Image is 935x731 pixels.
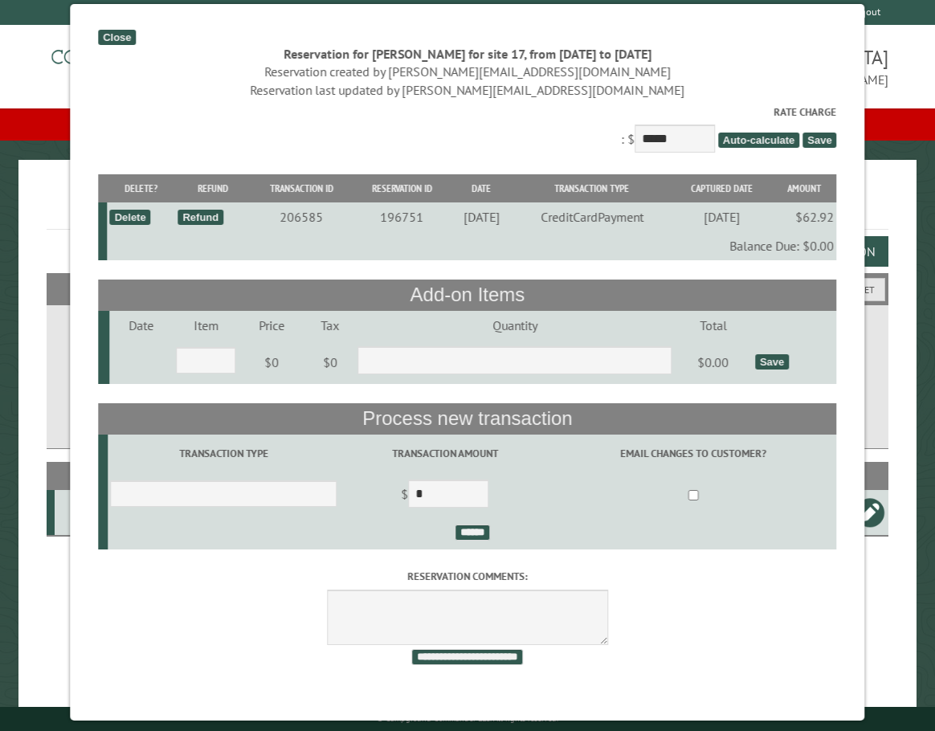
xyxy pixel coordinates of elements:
th: Amount [772,174,836,202]
td: Tax [304,311,355,340]
th: Add-on Items [98,280,837,310]
h2: Filters [47,273,888,304]
div: Reservation created by [PERSON_NAME][EMAIL_ADDRESS][DOMAIN_NAME] [98,63,837,80]
div: : $ [98,104,837,157]
th: Captured Date [672,174,772,202]
td: CreditCardPayment [512,202,672,231]
div: Refund [178,210,224,225]
td: $0 [239,340,305,385]
td: $0.00 [674,340,753,385]
th: Reservation ID [353,174,451,202]
span: Save [802,133,836,148]
img: Campground Commander [47,31,247,94]
td: Quantity [355,311,674,340]
th: Process new transaction [98,403,837,434]
div: Reservation last updated by [PERSON_NAME][EMAIL_ADDRESS][DOMAIN_NAME] [98,81,837,99]
label: Email changes to customer? [553,446,834,461]
div: Delete [110,210,151,225]
td: $ [340,473,550,518]
label: Transaction Type [110,446,337,461]
th: Site [55,462,105,490]
td: Balance Due: $0.00 [108,231,837,260]
td: Item [174,311,238,340]
td: [DATE] [672,202,772,231]
div: 17 [61,504,103,521]
div: Close [98,30,136,45]
div: Save [755,354,789,370]
td: 196751 [353,202,451,231]
th: Delete? [108,174,176,202]
small: © Campground Commander LLC. All rights reserved. [377,713,558,724]
span: Auto-calculate [718,133,800,148]
th: Transaction Type [512,174,672,202]
td: Price [239,311,305,340]
td: Total [674,311,753,340]
td: $0 [304,340,355,385]
h1: Reservations [47,186,888,230]
th: Date [451,174,512,202]
div: Reservation for [PERSON_NAME] for site 17, from [DATE] to [DATE] [98,45,837,63]
td: [DATE] [451,202,512,231]
label: Reservation comments: [98,569,837,584]
th: Transaction ID [251,174,353,202]
label: Rate Charge [98,104,837,120]
td: 206585 [251,202,353,231]
td: Date [109,311,174,340]
td: $62.92 [772,202,836,231]
th: Refund [175,174,250,202]
label: Transaction Amount [342,446,548,461]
